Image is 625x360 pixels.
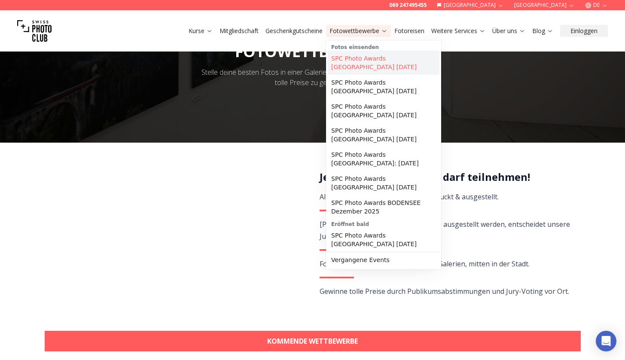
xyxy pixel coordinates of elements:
button: Fotoreisen [391,25,428,37]
button: Blog [529,25,557,37]
h2: Jetzt mitmachen - jeder darf teilnehmen! [320,170,571,184]
button: Über uns [489,25,529,37]
a: SPC Photo Awards [GEOGRAPHIC_DATA] [DATE] [328,171,439,195]
a: SPC Photo Awards [GEOGRAPHIC_DATA] [DATE] [328,51,439,75]
button: Mitgliedschaft [216,25,262,37]
div: Open Intercom Messenger [596,331,616,351]
img: Swiss photo club [17,14,52,48]
a: Mitgliedschaft [220,27,259,35]
button: Kurse [185,25,216,37]
span: Alle eingereichten Fotos werden gedruckt & ausgestellt. [320,192,499,201]
a: SPC Photo Awards [GEOGRAPHIC_DATA] [DATE] [328,75,439,99]
a: SPC Photo Awards [GEOGRAPHIC_DATA] [DATE] [328,228,439,252]
button: Einloggen [560,25,608,37]
div: FOTOWETTBEWERBE [232,43,394,60]
button: Fotowettbewerbe [326,25,391,37]
a: SPC Photo Awards [GEOGRAPHIC_DATA] [DATE] [328,123,439,147]
a: Fotoreisen [394,27,424,35]
div: Fotos einsenden [328,42,439,51]
a: Vergangene Events [328,252,439,268]
a: Geschenkgutscheine [265,27,323,35]
a: Fotowettbewerbe [329,27,387,35]
span: SPC PHOTO AWARDS: [232,24,394,60]
a: Kurse [189,27,213,35]
a: SPC Photo Awards BODENSEE Dezember 2025 [328,195,439,219]
a: SPC Photo Awards [GEOGRAPHIC_DATA]: [DATE] [328,147,439,171]
div: Stelle deine besten Fotos in einer Galerie aus und erhalte die Möglichkeit, tolle Preise zu gewin... [196,67,430,88]
a: KOMMENDE WETTBEWERBE [45,331,581,351]
a: Blog [532,27,553,35]
a: Über uns [492,27,525,35]
a: Weitere Services [431,27,485,35]
button: Geschenkgutscheine [262,25,326,37]
span: Gewinne tolle Preise durch Publikumsabstimmungen und Jury-Voting vor Ort. [320,287,569,296]
a: SPC Photo Awards [GEOGRAPHIC_DATA] [DATE] [328,99,439,123]
button: Weitere Services [428,25,489,37]
span: [PERSON_NAME] Bilder großformatig ausgestellt werden, entscheidet unsere Jury. [320,220,570,241]
div: Eröffnet bald [328,219,439,228]
span: Fotoausstellungen in renommierten Galerien, mitten in der Stadt. [320,259,530,268]
a: 069 247495455 [389,2,427,9]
